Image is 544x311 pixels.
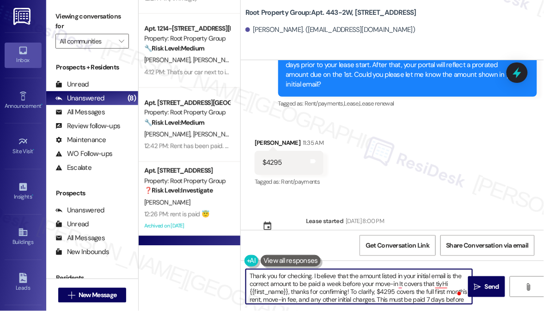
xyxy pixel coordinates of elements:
span: • [33,147,35,153]
span: Lease renewal [360,100,395,107]
div: Property: Root Property Group [144,34,230,44]
span: [PERSON_NAME] [144,130,193,138]
div: All Messages [55,107,105,117]
div: Apt. [STREET_ADDRESS] [144,166,230,176]
button: Get Conversation Link [360,235,435,256]
div: 12:26 PM: rent is paid 😇 [144,210,209,218]
div: Unanswered [55,205,104,215]
div: Apt. [STREET_ADDRESS][GEOGRAPHIC_DATA][STREET_ADDRESS] [144,98,230,108]
button: Share Conversation via email [440,235,535,256]
div: Review follow-ups [55,121,120,131]
strong: 🔧 Risk Level: Medium [144,44,204,53]
strong: ❓ Risk Level: Investigate [144,187,213,195]
div: Prospects [46,188,138,198]
div: Property: Root Property Group [144,176,230,186]
div: Unread [55,80,89,89]
div: Prospects + Residents [46,62,138,72]
div: 12:42 PM: Rent has been paid. Thanks [PERSON_NAME] [144,142,292,150]
div: Escalate [55,163,92,173]
label: Viewing conversations for [55,9,129,34]
span: Send [485,282,499,292]
button: New Message [58,288,127,303]
div: [DATE] 8:00 PM [344,216,385,226]
span: Share Conversation via email [446,241,529,250]
div: Property: Root Property Group [144,108,230,118]
span: Rent/payments , [305,100,344,107]
div: 11:35 AM [301,138,324,148]
div: Tagged as: [255,175,324,188]
a: Site Visit • [5,134,42,159]
i:  [525,283,532,291]
span: New Message [79,290,116,300]
div: Residents [46,273,138,283]
a: Insights • [5,179,42,204]
textarea: To enrich screen reader interactions, please activate Accessibility in Grammarly extension settings [246,269,472,304]
a: Leads [5,270,42,295]
span: Lease , [344,100,359,107]
div: Good morning, [PERSON_NAME]. To move in, the full first month's rent is due 7 days prior to your ... [286,50,522,90]
i:  [119,37,124,45]
strong: 🔧 Risk Level: Medium [144,118,204,127]
div: New Inbounds [55,247,109,257]
span: • [41,101,43,108]
div: Apt. 1214-[STREET_ADDRESS][PERSON_NAME] [144,24,230,34]
div: Archived on [DATE] [143,220,231,232]
b: Root Property Group: Apt. 443-2W, [STREET_ADDRESS] [245,8,416,18]
span: Rent/payments [281,178,320,186]
div: Lease started [306,216,344,226]
div: $4295 [263,158,281,168]
div: Unanswered [55,93,104,103]
div: [PERSON_NAME] [255,138,324,151]
span: • [32,192,33,199]
div: (8) [125,91,138,106]
div: All Messages [55,233,105,243]
span: [PERSON_NAME] [144,199,190,207]
span: [PERSON_NAME] [193,56,242,64]
img: ResiDesk Logo [13,8,32,25]
button: Send [468,276,505,297]
div: Maintenance [55,135,106,145]
span: [PERSON_NAME] [144,56,193,64]
input: All communities [60,34,114,49]
div: WO Follow-ups [55,149,112,159]
span: Get Conversation Link [366,241,429,250]
div: Tagged as: [278,97,537,110]
i:  [68,292,75,299]
i:  [474,283,481,291]
div: [PERSON_NAME]. ([EMAIL_ADDRESS][DOMAIN_NAME]) [245,25,416,35]
span: [PERSON_NAME] [193,130,239,138]
a: Buildings [5,224,42,249]
div: Unread [55,219,89,229]
a: Inbox [5,43,42,68]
